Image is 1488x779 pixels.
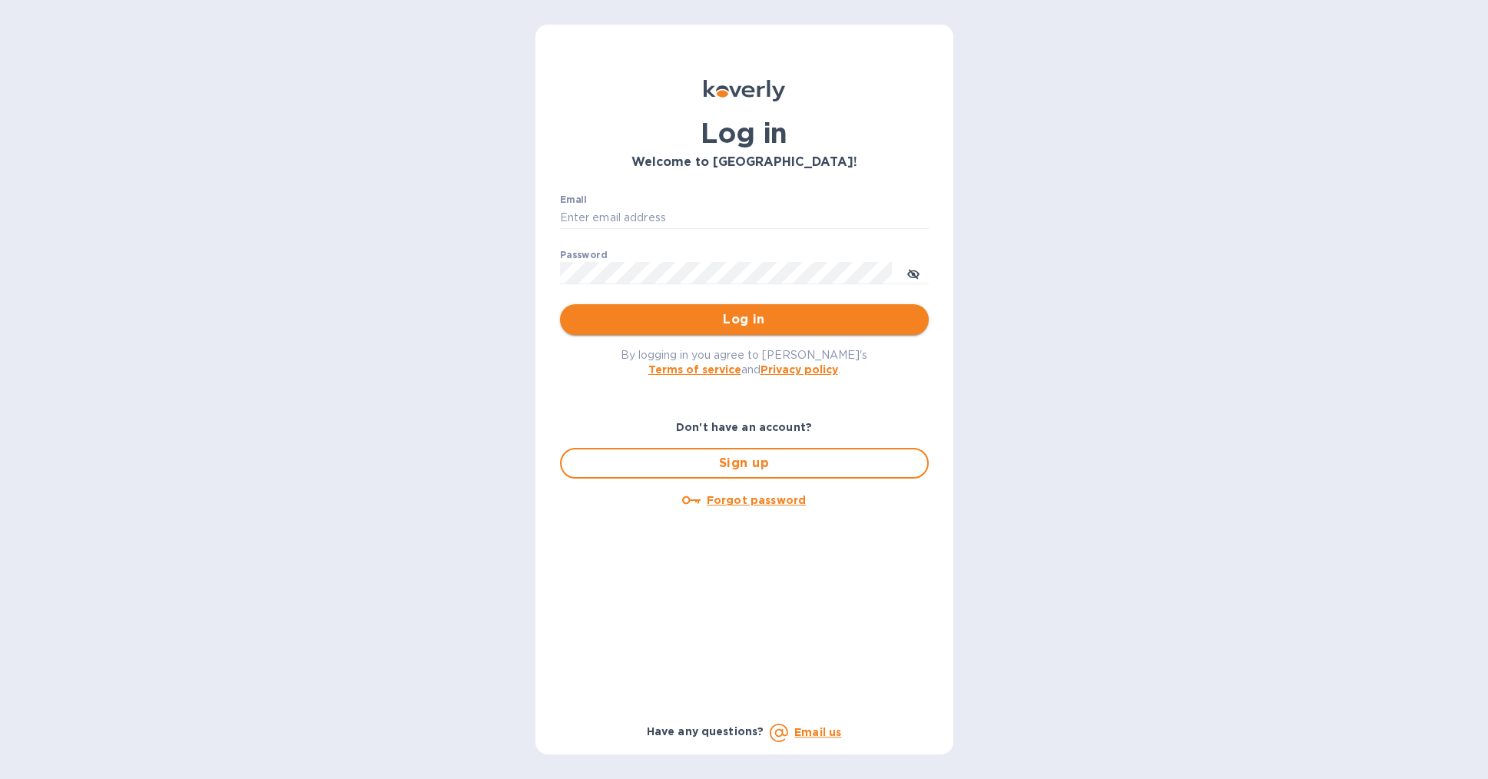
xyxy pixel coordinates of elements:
[560,250,607,260] label: Password
[560,448,929,479] button: Sign up
[560,207,929,230] input: Enter email address
[676,421,812,433] b: Don't have an account?
[707,494,806,506] u: Forgot password
[648,363,741,376] a: Terms of service
[574,454,915,472] span: Sign up
[898,257,929,288] button: toggle password visibility
[560,117,929,149] h1: Log in
[704,80,785,101] img: Koverly
[560,304,929,335] button: Log in
[560,155,929,170] h3: Welcome to [GEOGRAPHIC_DATA]!
[761,363,838,376] a: Privacy policy
[572,310,916,329] span: Log in
[560,195,587,204] label: Email
[794,726,841,738] a: Email us
[647,725,764,738] b: Have any questions?
[621,349,867,376] span: By logging in you agree to [PERSON_NAME]'s and .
